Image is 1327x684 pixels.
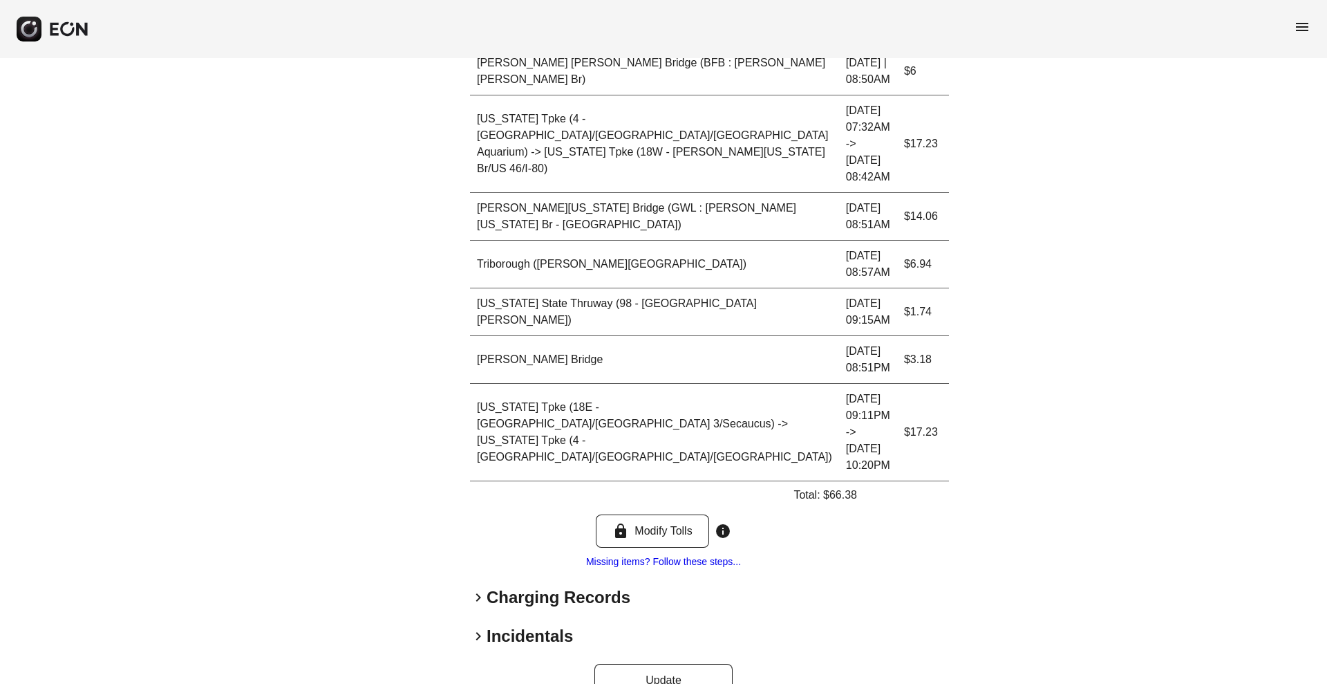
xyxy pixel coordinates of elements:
td: [US_STATE] Tpke (18E - [GEOGRAPHIC_DATA]/[GEOGRAPHIC_DATA] 3/Secaucus) -> [US_STATE] Tpke (4 - [G... [470,384,839,481]
td: [DATE] 08:57AM [839,241,897,288]
span: keyboard_arrow_right [470,628,487,645]
td: [US_STATE] State Thruway (98 - [GEOGRAPHIC_DATA][PERSON_NAME]) [470,288,839,336]
td: [PERSON_NAME] Bridge [470,336,839,384]
td: [DATE] | 08:50AM [839,48,897,95]
td: $6.94 [897,241,949,288]
h2: Incidentals [487,625,573,647]
td: $17.23 [897,384,949,481]
h2: Charging Records [487,586,630,609]
span: menu [1294,19,1310,35]
td: [DATE] 08:51PM [839,336,897,384]
td: [DATE] 07:32AM -> [DATE] 08:42AM [839,95,897,193]
td: [DATE] 09:15AM [839,288,897,336]
span: keyboard_arrow_right [470,589,487,606]
td: $14.06 [897,193,949,241]
td: $3.18 [897,336,949,384]
td: [PERSON_NAME][US_STATE] Bridge (GWL : [PERSON_NAME][US_STATE] Br - [GEOGRAPHIC_DATA]) [470,193,839,241]
button: Modify Tolls [596,515,708,548]
td: Triborough ([PERSON_NAME][GEOGRAPHIC_DATA]) [470,241,839,288]
td: $17.23 [897,95,949,193]
td: $6 [897,48,949,95]
span: info [715,523,731,539]
span: lock [612,523,629,539]
td: [US_STATE] Tpke (4 - [GEOGRAPHIC_DATA]/[GEOGRAPHIC_DATA]/[GEOGRAPHIC_DATA] Aquarium) -> [US_STATE... [470,95,839,193]
td: $1.74 [897,288,949,336]
p: Total: $66.38 [793,487,857,503]
a: Missing items? Follow these steps... [586,556,741,567]
td: [DATE] 09:11PM -> [DATE] 10:20PM [839,384,897,481]
td: [DATE] 08:51AM [839,193,897,241]
td: [PERSON_NAME] [PERSON_NAME] Bridge (BFB : [PERSON_NAME] [PERSON_NAME] Br) [470,48,839,95]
